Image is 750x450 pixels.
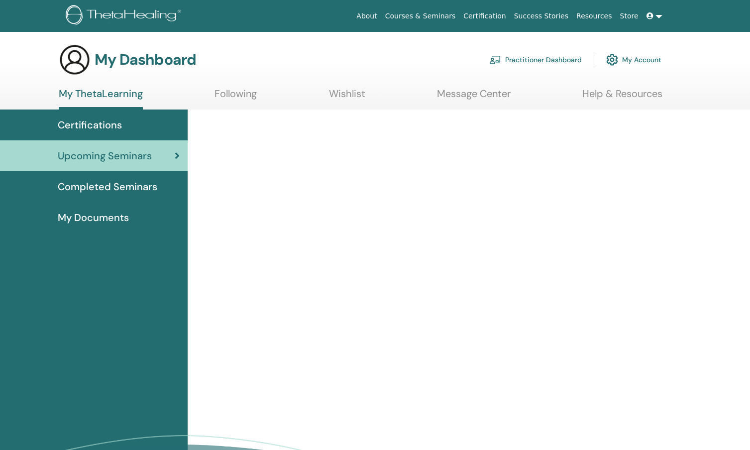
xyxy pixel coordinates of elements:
[58,117,122,132] span: Certifications
[58,179,157,194] span: Completed Seminars
[58,148,152,163] span: Upcoming Seminars
[582,88,662,107] a: Help & Resources
[59,44,91,76] img: generic-user-icon.jpg
[489,49,582,71] a: Practitioner Dashboard
[214,88,257,107] a: Following
[59,88,143,110] a: My ThetaLearning
[606,51,618,68] img: cog.svg
[572,7,616,25] a: Resources
[437,88,511,107] a: Message Center
[459,7,510,25] a: Certification
[352,7,381,25] a: About
[606,49,661,71] a: My Account
[381,7,460,25] a: Courses & Seminars
[58,210,129,225] span: My Documents
[66,5,185,27] img: logo.png
[616,7,643,25] a: Store
[329,88,365,107] a: Wishlist
[510,7,572,25] a: Success Stories
[489,55,501,64] img: chalkboard-teacher.svg
[95,51,196,69] h3: My Dashboard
